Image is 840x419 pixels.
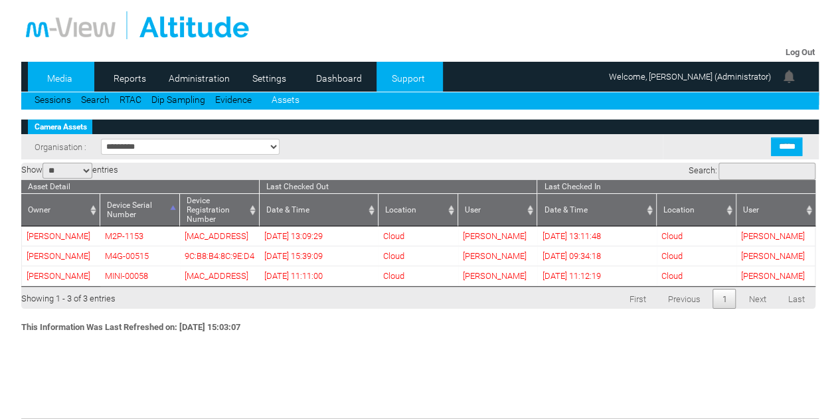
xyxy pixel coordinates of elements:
a: Search [81,94,110,105]
img: bell24.png [781,68,797,84]
td: [PERSON_NAME] [736,266,816,286]
a: Log Out [785,47,814,57]
td: [PERSON_NAME] [458,226,538,246]
span: Organisation : [35,142,88,152]
th: Device Registration Number: activate to sort column ascending [180,194,260,226]
a: Previous [658,289,709,309]
td: [PERSON_NAME] [21,246,101,266]
td: M4G-00515 [100,246,180,266]
a: Media [28,68,92,88]
th: Location: activate to sort column ascending [378,194,458,226]
th: User: activate to sort column ascending [736,194,816,226]
label: Show entries [21,165,118,175]
a: Dip Sampling [151,94,205,105]
a: Support [377,68,441,88]
span: This Information Was Last Refreshed on: [DATE] 15:03:07 [21,322,240,332]
th: Asset Detail [21,180,260,194]
td: [DATE] 13:09:29 [260,226,379,246]
th: Device Serial Number: activate to sort column descending [100,194,180,226]
td: [PERSON_NAME] [21,226,101,246]
a: First [620,289,655,309]
td: [DATE] 09:34:18 [537,246,657,266]
th: Owner: activate to sort column ascending [21,194,101,226]
th: Location: activate to sort column ascending [657,194,736,226]
td: [PERSON_NAME] [458,266,538,286]
a: Next [739,289,775,309]
td: [DATE] 15:39:09 [260,246,379,266]
span: Welcome, [PERSON_NAME] (Administrator) [609,72,771,82]
td: Cloud [378,246,458,266]
a: Evidence [215,94,252,105]
td: Cloud [657,266,736,286]
th: Date &amp; Time: activate to sort column ascending [260,194,379,226]
a: RTAC [120,94,141,105]
a: Dashboard [307,68,371,88]
a: Camera Assets [28,120,92,134]
a: Reports [98,68,162,88]
td: 9C:B8:B4:8C:9E:D4 [180,246,260,266]
td: [DATE] 11:11:00 [260,266,379,286]
th: User: activate to sort column ascending [458,194,538,226]
td: [DATE] 13:11:48 [537,226,657,246]
td: [PERSON_NAME] [21,266,101,286]
a: 1 [713,289,736,309]
td: Cloud [657,246,736,266]
td: [MAC_ADDRESS] [180,266,260,286]
a: Settings [237,68,301,88]
th: Last Checked In [537,180,815,194]
td: Cloud [378,226,458,246]
td: [DATE] 11:12:19 [537,266,657,286]
td: MINI-00058 [100,266,180,286]
td: [PERSON_NAME] [736,226,816,246]
th: Date &amp; Time: activate to sort column ascending [537,194,657,226]
td: Cloud [657,226,736,246]
td: Cloud [378,266,458,286]
th: Last Checked Out [260,180,538,194]
a: Administration [167,68,232,88]
div: Showing 1 - 3 of 3 entries [21,287,116,303]
select: Showentries [42,163,92,179]
label: Search: [688,165,815,175]
td: [PERSON_NAME] [458,246,538,266]
a: Assets [272,94,299,105]
td: [PERSON_NAME] [736,246,816,266]
input: Search: [718,163,815,180]
td: M2P-1153 [100,226,180,246]
td: [MAC_ADDRESS] [180,226,260,246]
a: Last [778,289,813,309]
a: Sessions [35,94,71,105]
